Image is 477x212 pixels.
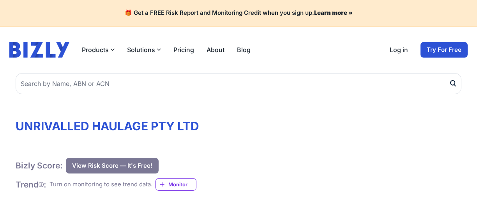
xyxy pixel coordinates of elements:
[168,180,196,188] span: Monitor
[127,45,161,54] button: Solutions
[16,73,461,94] input: Search by Name, ABN or ACN
[82,45,115,54] button: Products
[420,42,468,58] a: Try For Free
[16,119,461,133] h1: UNRIVALLED HAULAGE PTY LTD
[390,45,408,54] a: Log in
[173,45,194,54] a: Pricing
[49,180,152,189] div: Turn on monitoring to see trend data.
[16,160,63,171] h1: Bizly Score:
[66,158,159,173] button: View Risk Score — It's Free!
[237,45,251,54] a: Blog
[314,9,353,16] a: Learn more »
[207,45,224,54] a: About
[16,179,46,190] h1: Trend :
[9,9,468,17] h4: 🎁 Get a FREE Risk Report and Monitoring Credit when you sign up.
[155,178,196,191] a: Monitor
